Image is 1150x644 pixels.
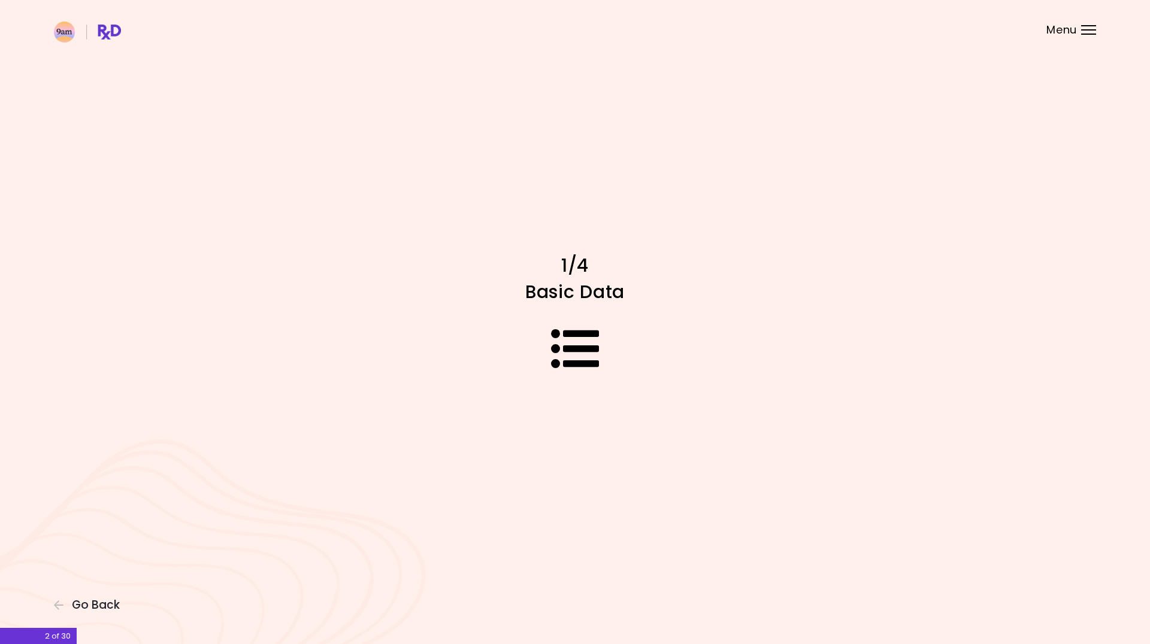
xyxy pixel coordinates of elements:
[72,599,120,612] span: Go Back
[1046,25,1077,35] span: Menu
[54,599,126,612] button: Go Back
[54,22,121,42] img: RxDiet
[365,280,785,303] h1: Basic Data
[365,254,785,277] h1: 1/4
